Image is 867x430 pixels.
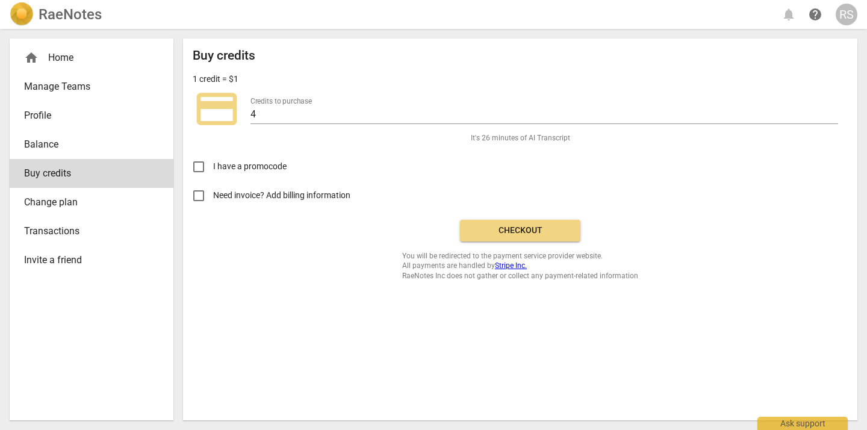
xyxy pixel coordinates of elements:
[10,217,173,246] a: Transactions
[10,101,173,130] a: Profile
[10,2,34,26] img: Logo
[402,251,638,281] span: You will be redirected to the payment service provider website. All payments are handled by RaeNo...
[250,98,312,105] label: Credits to purchase
[213,189,352,202] span: Need invoice? Add billing information
[24,253,149,267] span: Invite a friend
[757,417,848,430] div: Ask support
[495,261,527,270] a: Stripe Inc.
[24,166,149,181] span: Buy credits
[24,51,39,65] span: home
[804,4,826,25] a: Help
[10,72,173,101] a: Manage Teams
[836,4,857,25] button: RS
[39,6,102,23] h2: RaeNotes
[808,7,822,22] span: help
[24,195,149,210] span: Change plan
[10,2,102,26] a: LogoRaeNotes
[193,48,255,63] h2: Buy credits
[193,85,241,133] span: credit_card
[24,108,149,123] span: Profile
[10,43,173,72] div: Home
[24,224,149,238] span: Transactions
[460,220,580,241] button: Checkout
[193,73,238,86] p: 1 credit = $1
[471,133,570,143] span: It's 26 minutes of AI Transcript
[10,188,173,217] a: Change plan
[24,137,149,152] span: Balance
[10,159,173,188] a: Buy credits
[24,79,149,94] span: Manage Teams
[10,246,173,275] a: Invite a friend
[24,51,149,65] div: Home
[470,225,571,237] span: Checkout
[213,160,287,173] span: I have a promocode
[10,130,173,159] a: Balance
